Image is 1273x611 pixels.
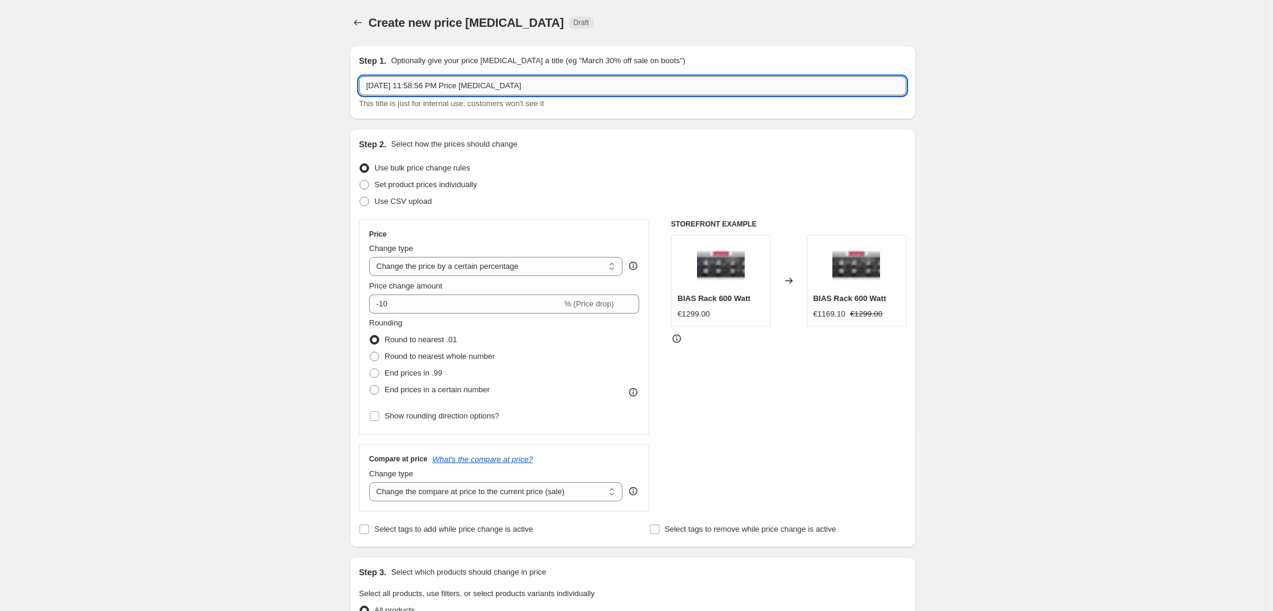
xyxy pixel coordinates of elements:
[369,229,386,239] h3: Price
[359,138,386,150] h2: Step 2.
[813,294,886,303] span: BIAS Rack 600 Watt
[671,219,906,229] h6: STOREFRONT EXAMPLE
[677,294,750,303] span: BIAS Rack 600 Watt
[369,294,562,314] input: -15
[627,485,639,497] div: help
[385,368,442,377] span: End prices in .99
[850,308,882,320] strike: €1299.00
[368,16,564,29] span: Create new price [MEDICAL_DATA]
[677,308,710,320] div: €1299.00
[374,197,432,206] span: Use CSV upload
[391,566,546,578] p: Select which products should change in price
[359,566,386,578] h2: Step 3.
[369,454,428,464] h3: Compare at price
[359,589,594,598] span: Select all products, use filters, or select products variants individually
[359,76,906,95] input: 30% off holiday sale
[627,260,639,272] div: help
[359,99,544,108] span: This title is just for internal use, customers won't see it
[349,14,366,31] button: Price change jobs
[385,352,495,361] span: Round to nearest whole number
[432,455,533,464] button: What's the compare at price?
[369,281,442,290] span: Price change amount
[385,335,457,344] span: Round to nearest .01
[374,163,470,172] span: Use bulk price change rules
[391,138,518,150] p: Select how the prices should change
[665,525,837,534] span: Select tags to remove while price change is active
[359,55,386,67] h2: Step 1.
[697,241,745,289] img: unspecified-2_80x.jpg
[374,180,477,189] span: Set product prices individually
[574,18,589,27] span: Draft
[369,469,413,478] span: Change type
[385,385,490,394] span: End prices in a certain number
[832,241,880,289] img: unspecified-2_80x.jpg
[564,299,614,308] span: % (Price drop)
[374,525,533,534] span: Select tags to add while price change is active
[391,55,685,67] p: Optionally give your price [MEDICAL_DATA] a title (eg "March 30% off sale on boots")
[369,244,413,253] span: Change type
[813,308,845,320] div: €1169.10
[385,411,499,420] span: Show rounding direction options?
[369,318,402,327] span: Rounding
